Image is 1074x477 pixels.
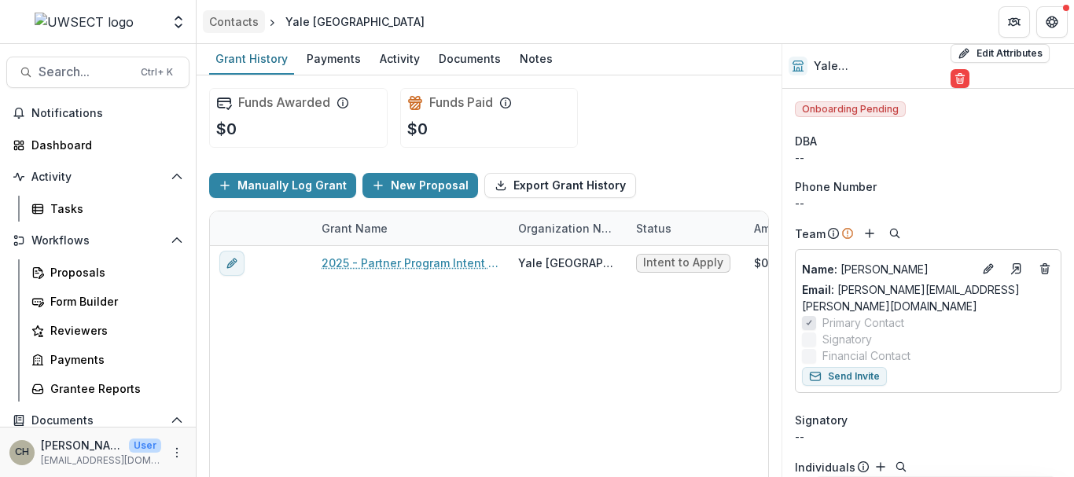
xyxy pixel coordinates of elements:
[860,224,879,243] button: Add
[25,288,189,314] a: Form Builder
[138,64,176,81] div: Ctrl + K
[312,211,509,245] div: Grant Name
[373,44,426,75] a: Activity
[814,60,944,73] h2: Yale [GEOGRAPHIC_DATA]
[31,107,183,120] span: Notifications
[373,47,426,70] div: Activity
[25,196,189,222] a: Tasks
[795,101,906,117] span: Onboarding Pending
[509,211,627,245] div: Organization Name
[25,376,189,402] a: Grantee Reports
[745,220,856,237] div: Amount Awarded
[822,314,904,331] span: Primary Contact
[50,380,177,397] div: Grantee Reports
[951,69,969,88] button: Delete
[50,264,177,281] div: Proposals
[795,133,817,149] span: DBA
[999,6,1030,38] button: Partners
[50,200,177,217] div: Tasks
[238,95,330,110] h2: Funds Awarded
[219,251,245,276] button: edit
[802,281,1054,314] a: Email: [PERSON_NAME][EMAIL_ADDRESS][PERSON_NAME][DOMAIN_NAME]
[432,47,507,70] div: Documents
[802,261,973,277] p: [PERSON_NAME]
[795,428,1061,445] div: --
[31,137,177,153] div: Dashboard
[518,255,617,271] div: Yale [GEOGRAPHIC_DATA]
[802,283,834,296] span: Email:
[484,173,636,198] button: Export Grant History
[802,261,973,277] a: Name: [PERSON_NAME]
[25,259,189,285] a: Proposals
[35,13,134,31] img: UWSECT logo
[795,149,1061,166] div: --
[6,57,189,88] button: Search...
[312,220,397,237] div: Grant Name
[802,262,837,276] span: Name :
[31,171,164,184] span: Activity
[209,173,356,198] button: Manually Log Grant
[1035,259,1054,278] button: Deletes
[1004,256,1029,281] a: Go to contact
[167,6,189,38] button: Open entity switcher
[643,256,723,270] span: Intent to Apply
[871,457,890,476] button: Add
[6,101,189,126] button: Notifications
[209,44,294,75] a: Grant History
[41,437,123,453] p: [PERSON_NAME]
[795,412,848,428] span: Signatory
[795,178,877,195] span: Phone Number
[50,351,177,368] div: Payments
[39,64,131,79] span: Search...
[754,255,768,271] div: $0
[25,317,189,343] a: Reviewers
[6,228,189,253] button: Open Workflows
[25,347,189,372] a: Payments
[129,438,161,453] p: User
[429,95,493,110] h2: Funds Paid
[285,13,425,30] div: Yale [GEOGRAPHIC_DATA]
[745,211,863,245] div: Amount Awarded
[300,44,367,75] a: Payments
[802,367,887,386] button: Send Invite
[322,255,499,271] a: 2025 - Partner Program Intent to Apply
[627,220,681,237] div: Status
[432,44,507,75] a: Documents
[407,117,428,141] p: $0
[892,457,910,476] button: Search
[362,173,478,198] button: New Proposal
[31,234,164,248] span: Workflows
[979,259,998,278] button: Edit
[513,47,559,70] div: Notes
[203,10,431,33] nav: breadcrumb
[951,44,1050,63] button: Edit Attributes
[6,408,189,433] button: Open Documents
[1036,6,1068,38] button: Get Help
[627,211,745,245] div: Status
[509,220,627,237] div: Organization Name
[216,117,237,141] p: $0
[795,226,826,242] p: Team
[513,44,559,75] a: Notes
[50,293,177,310] div: Form Builder
[795,459,855,475] p: Individuals
[822,347,910,364] span: Financial Contact
[41,453,161,468] p: [EMAIL_ADDRESS][DOMAIN_NAME]
[15,447,29,457] div: Carli Herz
[885,224,904,243] button: Search
[209,47,294,70] div: Grant History
[203,10,265,33] a: Contacts
[31,414,164,427] span: Documents
[6,132,189,158] a: Dashboard
[6,164,189,189] button: Open Activity
[795,195,1061,211] div: --
[167,443,186,462] button: More
[50,322,177,339] div: Reviewers
[822,331,872,347] span: Signatory
[209,13,259,30] div: Contacts
[300,47,367,70] div: Payments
